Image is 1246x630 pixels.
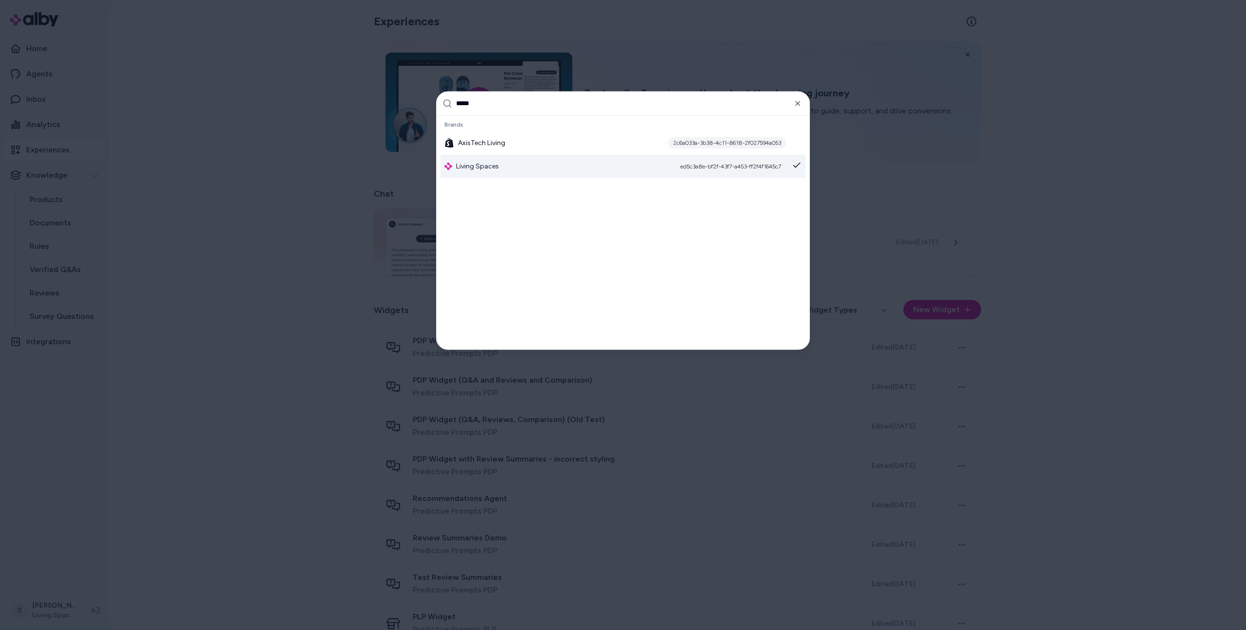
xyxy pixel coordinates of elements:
[440,117,806,131] div: Brands
[668,137,786,148] div: 2c6a033a-3b38-4c11-8618-2f027594a053
[437,115,809,349] div: Suggestions
[676,160,786,172] div: ed5c3a8e-bf2f-43f7-a453-ff2f4f1645c7
[444,162,452,170] img: alby Logo
[458,138,505,148] span: AxisTech Living
[456,161,499,171] span: Living Spaces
